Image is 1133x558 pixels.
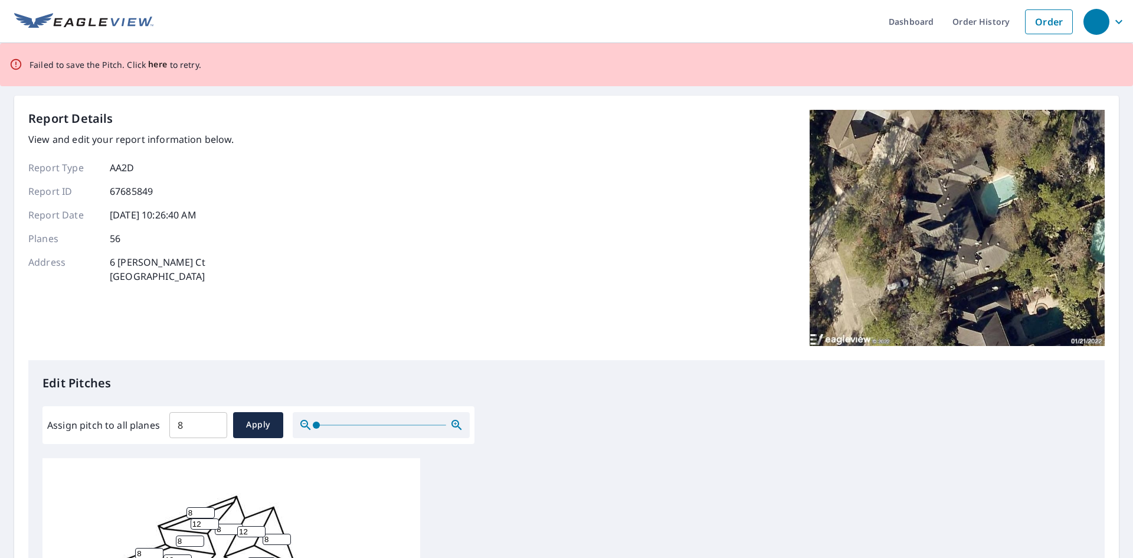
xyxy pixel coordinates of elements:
p: Address [28,255,99,283]
p: View and edit your report information below. [28,132,234,146]
p: Report ID [28,184,99,198]
img: Top image [810,110,1105,346]
img: EV Logo [14,13,153,31]
a: Order [1025,9,1073,34]
p: 67685849 [110,184,153,198]
span: Apply [243,417,274,432]
p: Report Type [28,161,99,175]
p: 56 [110,231,120,246]
p: AA2D [110,161,135,175]
p: 6 [PERSON_NAME] Ct [GEOGRAPHIC_DATA] [110,255,205,283]
p: Report Details [28,110,113,128]
p: Report Date [28,208,99,222]
button: Apply [233,412,283,438]
p: Planes [28,231,99,246]
label: Assign pitch to all planes [47,418,160,432]
p: Edit Pitches [42,374,1091,392]
p: [DATE] 10:26:40 AM [110,208,197,222]
button: here [148,57,168,72]
input: 00.0 [169,409,227,442]
p: Failed to save the Pitch. Click to retry. [30,57,201,72]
